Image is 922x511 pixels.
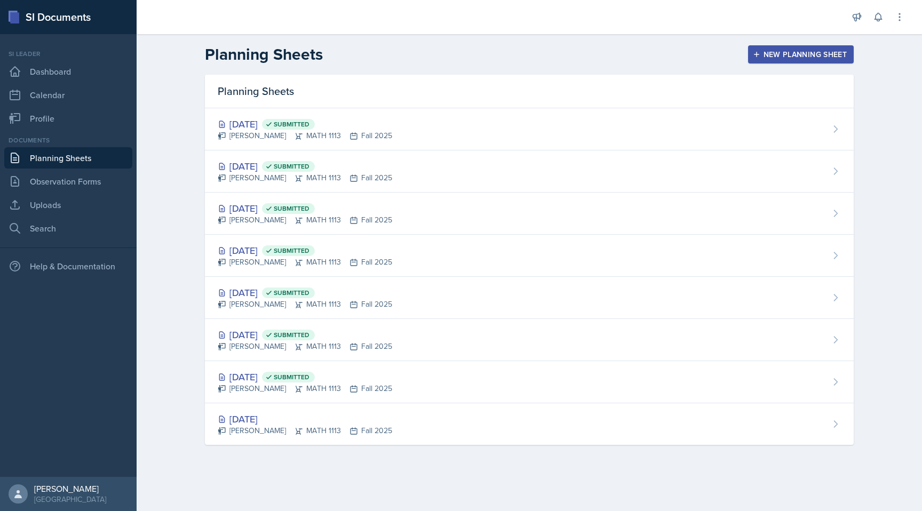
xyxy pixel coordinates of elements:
div: [GEOGRAPHIC_DATA] [34,494,106,505]
a: [DATE] Submitted [PERSON_NAME]MATH 1113Fall 2025 [205,108,854,150]
div: [PERSON_NAME] MATH 1113 Fall 2025 [218,383,392,394]
button: New Planning Sheet [748,45,854,63]
div: [DATE] [218,285,392,300]
div: [PERSON_NAME] MATH 1113 Fall 2025 [218,172,392,183]
div: [PERSON_NAME] MATH 1113 Fall 2025 [218,130,392,141]
div: [DATE] [218,117,392,131]
span: Submitted [274,246,309,255]
a: Uploads [4,194,132,215]
a: [DATE] Submitted [PERSON_NAME]MATH 1113Fall 2025 [205,235,854,277]
a: [DATE] Submitted [PERSON_NAME]MATH 1113Fall 2025 [205,193,854,235]
a: [DATE] [PERSON_NAME]MATH 1113Fall 2025 [205,403,854,445]
a: Dashboard [4,61,132,82]
div: [PERSON_NAME] MATH 1113 Fall 2025 [218,299,392,310]
a: Profile [4,108,132,129]
div: [DATE] [218,159,392,173]
div: [DATE] [218,328,392,342]
span: Submitted [274,289,309,297]
a: Observation Forms [4,171,132,192]
a: [DATE] Submitted [PERSON_NAME]MATH 1113Fall 2025 [205,150,854,193]
div: Documents [4,135,132,145]
div: [DATE] [218,243,392,258]
a: [DATE] Submitted [PERSON_NAME]MATH 1113Fall 2025 [205,361,854,403]
span: Submitted [274,373,309,381]
div: Si leader [4,49,132,59]
div: [PERSON_NAME] MATH 1113 Fall 2025 [218,214,392,226]
div: [PERSON_NAME] [34,483,106,494]
span: Submitted [274,162,309,171]
span: Submitted [274,331,309,339]
div: [DATE] [218,201,392,215]
div: [PERSON_NAME] MATH 1113 Fall 2025 [218,341,392,352]
div: New Planning Sheet [755,50,847,59]
a: Planning Sheets [4,147,132,169]
div: [DATE] [218,370,392,384]
div: Planning Sheets [205,75,854,108]
a: Calendar [4,84,132,106]
a: [DATE] Submitted [PERSON_NAME]MATH 1113Fall 2025 [205,277,854,319]
div: [PERSON_NAME] MATH 1113 Fall 2025 [218,425,392,436]
a: Search [4,218,132,239]
div: Help & Documentation [4,255,132,277]
span: Submitted [274,120,309,129]
div: [DATE] [218,412,392,426]
a: [DATE] Submitted [PERSON_NAME]MATH 1113Fall 2025 [205,319,854,361]
span: Submitted [274,204,309,213]
h2: Planning Sheets [205,45,323,64]
div: [PERSON_NAME] MATH 1113 Fall 2025 [218,257,392,268]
